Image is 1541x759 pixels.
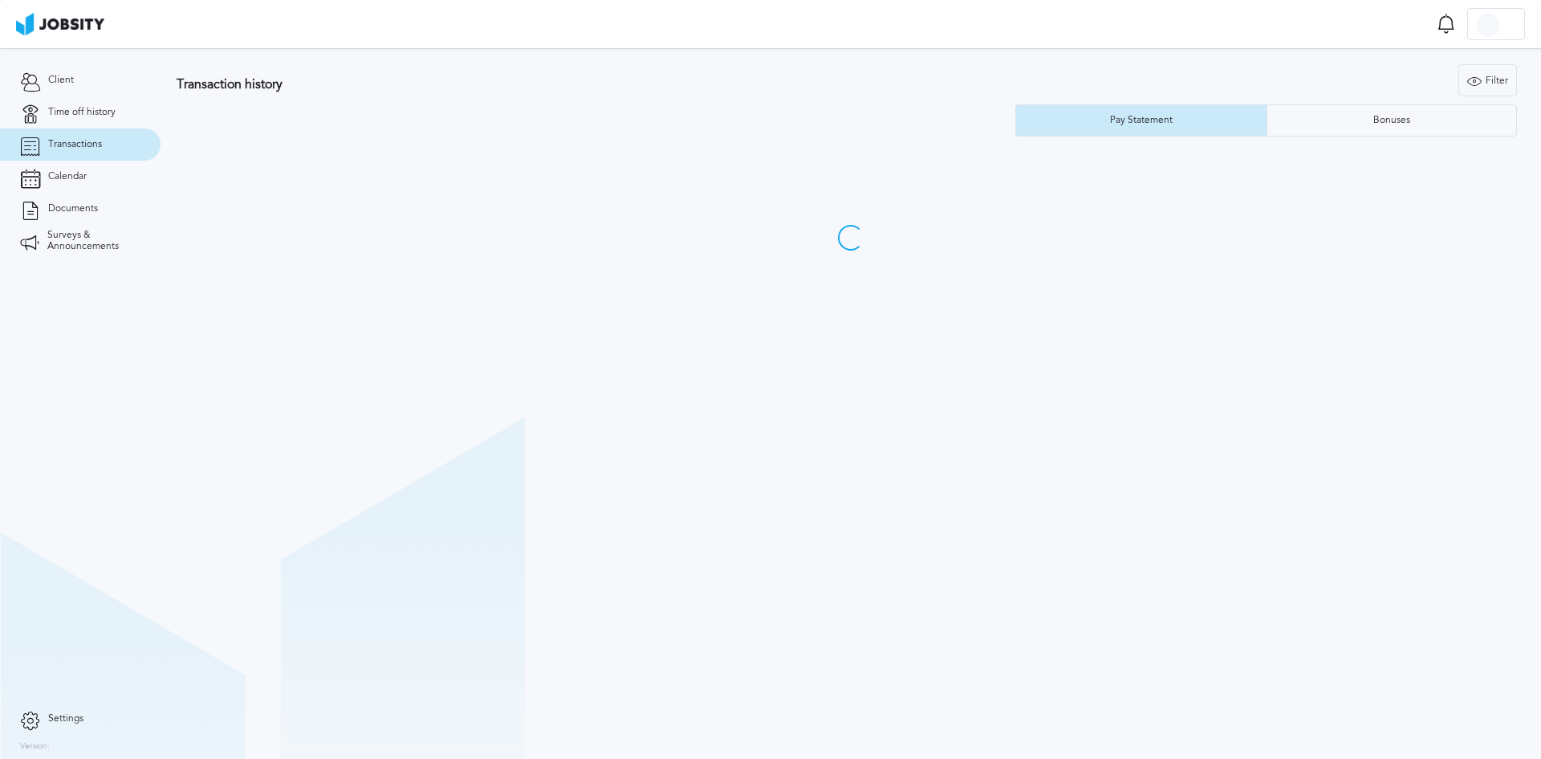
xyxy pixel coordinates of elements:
[47,230,140,252] span: Surveys & Announcements
[1459,65,1516,97] div: Filter
[48,75,74,86] span: Client
[1015,104,1267,137] button: Pay Statement
[48,171,87,182] span: Calendar
[48,713,83,724] span: Settings
[48,107,116,118] span: Time off history
[177,77,910,92] h3: Transaction history
[1365,115,1418,126] div: Bonuses
[1267,104,1518,137] button: Bonuses
[48,139,102,150] span: Transactions
[48,203,98,214] span: Documents
[20,742,50,752] label: Version:
[1458,64,1517,96] button: Filter
[16,13,104,35] img: ab4bad089aa723f57921c736e9817d99.png
[1102,115,1181,126] div: Pay Statement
